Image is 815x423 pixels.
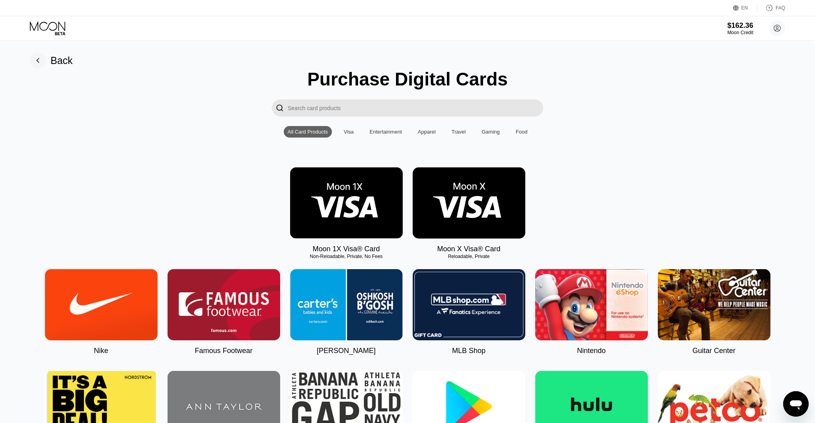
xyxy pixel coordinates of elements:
div: FAQ [757,4,785,12]
div: Food [516,129,528,135]
div: Entertainment [366,126,406,138]
div:  [276,103,284,113]
input: Search card products [288,99,543,116]
iframe: Button to launch messaging window [783,391,809,417]
div: $162.36 [727,21,753,30]
div: FAQ [776,5,785,11]
div: Gaming [482,129,500,135]
div: $162.36Moon Credit [727,21,753,35]
div: Travel [448,126,470,138]
div:  [272,99,288,116]
div: Back [30,52,73,68]
div: Apparel [418,129,436,135]
div: EN [741,5,748,11]
div: Back [51,55,73,66]
div: Apparel [414,126,440,138]
div: All Card Products [288,129,328,135]
div: All Card Products [284,126,332,138]
div: Food [512,126,532,138]
div: Purchase Digital Cards [307,68,508,90]
div: Gaming [478,126,504,138]
div: Moon X Visa® Card [437,245,500,253]
div: Visa [340,126,358,138]
div: Visa [344,129,354,135]
div: Non-Reloadable, Private, No Fees [290,254,403,259]
div: Guitar Center [692,347,735,355]
div: Travel [452,129,466,135]
div: Reloadable, Private [413,254,525,259]
div: Nintendo [577,347,606,355]
div: Moon Credit [727,30,753,35]
div: Entertainment [370,129,402,135]
div: EN [733,4,757,12]
div: Famous Footwear [195,347,252,355]
div: Nike [94,347,108,355]
div: [PERSON_NAME] [317,347,376,355]
div: MLB Shop [452,347,485,355]
div: Moon 1X Visa® Card [312,245,380,253]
